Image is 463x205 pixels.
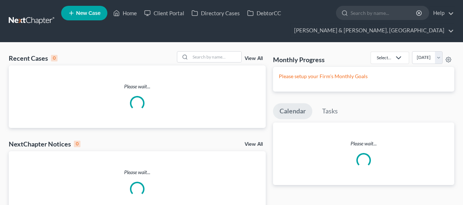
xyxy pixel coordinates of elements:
a: Tasks [316,103,344,119]
span: New Case [76,11,100,16]
div: 0 [51,55,58,61]
div: 0 [74,141,80,147]
a: Calendar [273,103,312,119]
h3: Monthly Progress [273,55,325,64]
p: Please wait... [9,83,266,90]
p: Please wait... [273,140,454,147]
a: Client Portal [141,7,188,20]
a: DebtorCC [244,7,285,20]
a: View All [245,142,263,147]
div: Select... [377,55,391,61]
input: Search by name... [190,52,241,62]
a: [PERSON_NAME] & [PERSON_NAME], [GEOGRAPHIC_DATA] [290,24,454,37]
a: Help [430,7,454,20]
p: Please wait... [9,169,266,176]
a: Directory Cases [188,7,244,20]
a: View All [245,56,263,61]
a: Home [110,7,141,20]
p: Please setup your Firm's Monthly Goals [279,73,448,80]
div: Recent Cases [9,54,58,63]
div: NextChapter Notices [9,140,80,148]
input: Search by name... [351,6,417,20]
